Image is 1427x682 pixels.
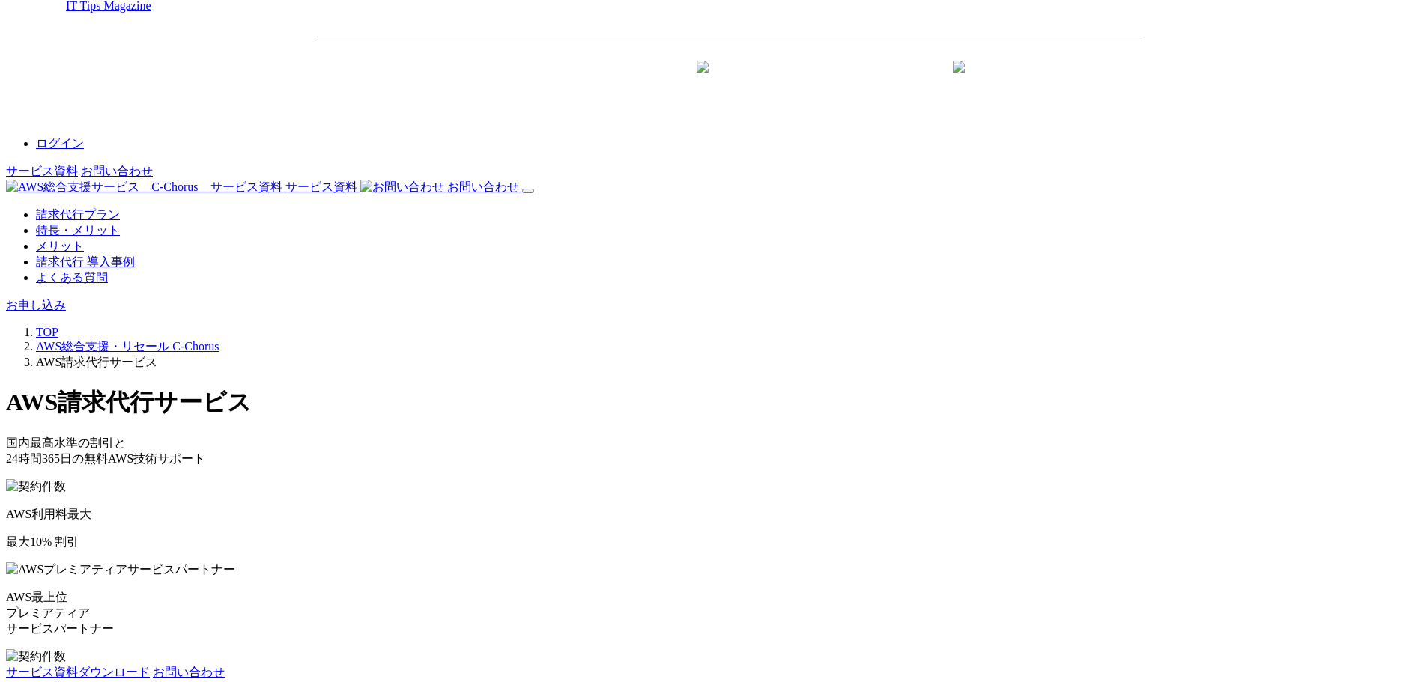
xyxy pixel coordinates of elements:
[6,479,66,495] img: 契約件数
[6,436,1421,467] p: 国内最高水準の割引と 24時間365日の無料AWS技術サポート
[36,224,120,237] a: 特長・メリット
[953,61,965,100] img: 矢印
[36,356,157,368] span: AWS請求代行サービス
[36,137,84,150] a: ログイン
[36,326,58,338] a: TOP
[36,255,135,268] a: 請求代行 導入事例
[36,271,108,284] a: よくある質問
[6,180,282,195] img: AWS総合支援サービス C-Chorus サービス資料
[697,61,709,100] img: 矢印
[480,61,721,99] a: 資料を請求する
[6,535,1421,550] p: % 割引
[81,165,153,177] a: お問い合わせ
[6,299,66,311] a: お申し込み
[30,535,42,548] span: 10
[6,562,235,578] img: AWSプレミアティアサービスパートナー
[360,180,444,195] img: お問い合わせ
[6,507,1421,523] p: AWS利用料
[67,508,91,520] span: 最大
[36,208,120,221] a: 請求代行プラン
[36,340,219,353] a: AWS総合支援・リセール C-Chorus
[6,649,66,665] img: 契約件数
[285,180,357,193] span: サービス資料
[36,240,84,252] a: メリット
[6,590,1421,637] p: AWS最上位 プレミアティア サービスパートナー
[360,180,522,193] a: お問い合わせ お問い合わせ
[6,389,252,415] span: AWS請求代行サービス
[6,535,30,548] span: 最大
[6,180,360,193] a: AWS総合支援サービス C-Chorus サービス資料 サービス資料
[447,180,519,193] span: お問い合わせ
[6,165,78,177] a: サービス資料
[6,666,150,678] a: サービス資料ダウンロード
[736,61,978,99] a: まずは相談する
[153,666,225,678] a: お問い合わせ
